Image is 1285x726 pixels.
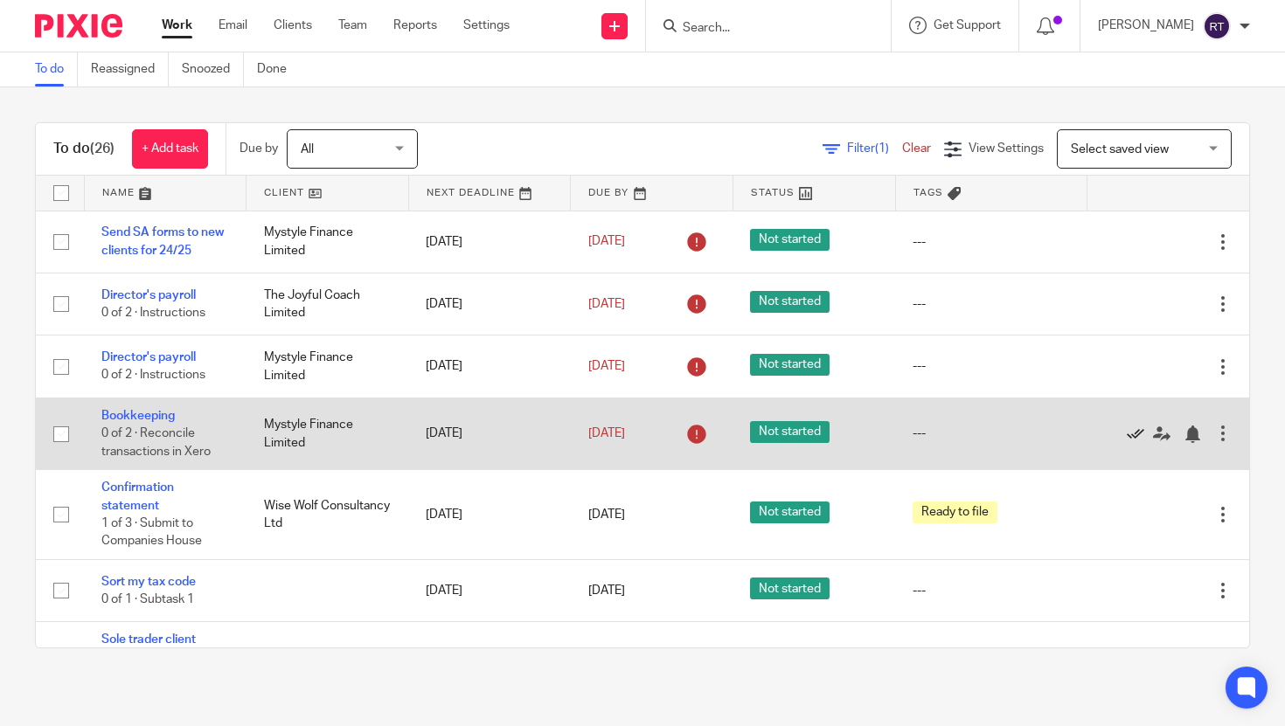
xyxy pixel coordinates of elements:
div: --- [913,357,1069,375]
span: 0 of 2 · Instructions [101,370,205,382]
div: --- [913,582,1069,599]
td: [DATE] [408,470,571,560]
span: Filter [847,142,902,155]
a: Sole trader client onboarding [101,633,196,663]
a: Confirmation statement [101,481,174,511]
a: Sort my tax code [101,576,196,588]
span: [DATE] [588,584,625,597]
span: Not started [750,577,830,599]
a: Director's payroll [101,351,196,363]
p: Due by [240,140,278,157]
div: --- [913,425,1069,442]
a: Email [219,17,247,34]
a: Director's payroll [101,289,196,301]
span: Get Support [934,19,1001,31]
div: --- [913,233,1069,251]
a: Team [338,17,367,34]
span: [DATE] [588,360,625,372]
td: [DATE] [408,335,571,398]
a: Work [162,17,192,34]
h1: To do [53,140,115,158]
td: [PERSON_NAME] [247,622,409,712]
a: Done [257,52,300,86]
span: Not started [750,354,830,376]
a: Bookkeeping [101,410,175,422]
span: Not started [750,291,830,313]
a: + Add task [132,129,208,169]
span: [DATE] [588,427,625,439]
td: Wise Wolf Consultancy Ltd [247,470,409,560]
span: View Settings [969,142,1044,155]
span: Ready to file [913,501,997,523]
td: [DATE] [408,211,571,273]
td: Mystyle Finance Limited [247,398,409,469]
a: Send SA forms to new clients for 24/25 [101,226,224,256]
p: [PERSON_NAME] [1098,17,1194,34]
td: Mystyle Finance Limited [247,211,409,273]
a: Reports [393,17,437,34]
a: Settings [463,17,510,34]
span: Tags [913,188,943,197]
span: 0 of 2 · Reconcile transactions in Xero [101,427,211,458]
td: [DATE] [408,622,571,712]
span: Not started [750,421,830,443]
a: To do [35,52,78,86]
img: svg%3E [1203,12,1231,40]
span: Select saved view [1071,143,1169,156]
a: Mark as done [1127,425,1153,442]
span: [DATE] [588,508,625,521]
span: 1 of 3 · Submit to Companies House [101,517,202,548]
span: 0 of 1 · Subtask 1 [101,593,194,605]
td: [DATE] [408,560,571,622]
img: Pixie [35,14,122,38]
input: Search [681,21,838,37]
td: The Joyful Coach Limited [247,273,409,335]
span: Not started [750,501,830,523]
td: [DATE] [408,273,571,335]
a: Clear [902,142,931,155]
span: Not started [750,229,830,251]
div: --- [913,295,1069,313]
span: [DATE] [588,298,625,310]
a: Clients [274,17,312,34]
span: (26) [90,142,115,156]
span: (1) [875,142,889,155]
td: [DATE] [408,398,571,469]
span: [DATE] [588,236,625,248]
span: 0 of 2 · Instructions [101,307,205,319]
td: Mystyle Finance Limited [247,335,409,398]
a: Snoozed [182,52,244,86]
a: Reassigned [91,52,169,86]
span: All [301,143,314,156]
